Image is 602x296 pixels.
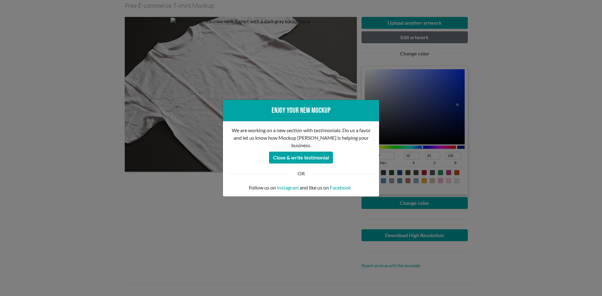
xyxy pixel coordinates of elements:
[269,153,333,158] a: Close & write testimonial
[228,105,374,116] div: Enjoy your new mockup
[277,184,299,191] a: Instagram
[228,184,374,191] p: Follow us on and like us on
[269,152,333,164] button: Close & write testimonial
[228,127,374,149] p: We are working on a new section with testimonials. Do us a favor and let us know how Mockup [PERS...
[293,170,309,177] div: OR
[330,184,351,191] a: Facebook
